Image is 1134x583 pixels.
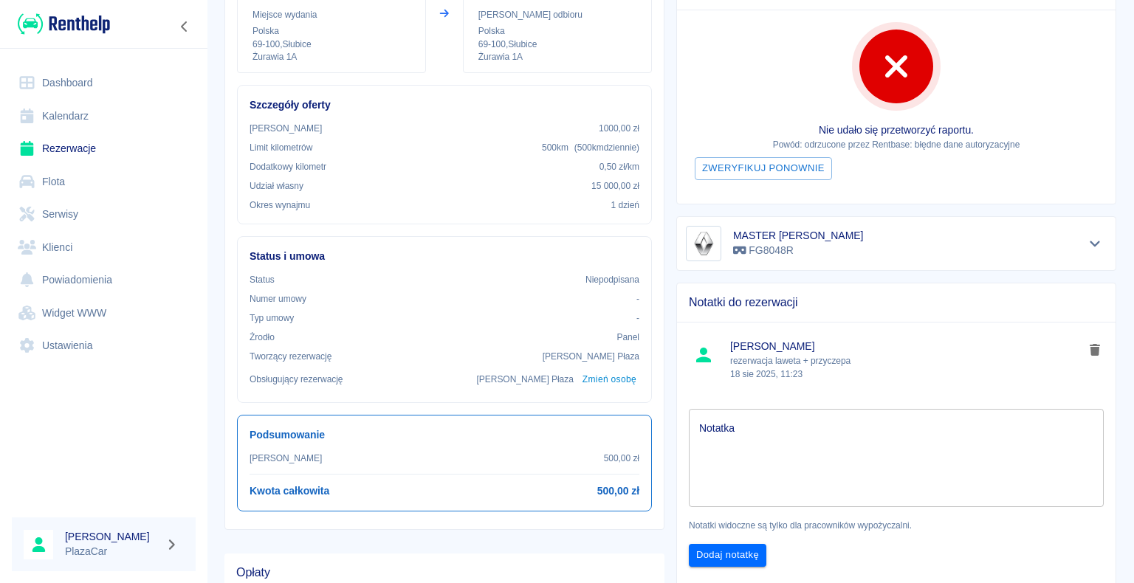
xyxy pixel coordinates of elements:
button: Zweryfikuj ponownie [695,157,832,180]
span: Opłaty [236,565,653,580]
p: Limit kilometrów [250,141,312,154]
button: Dodaj notatkę [689,544,766,567]
p: FG8048R [733,243,863,258]
p: Udział własny [250,179,303,193]
h6: Status i umowa [250,249,639,264]
p: 1000,00 zł [599,122,639,135]
p: Żrodło [250,331,275,344]
a: Widget WWW [12,297,196,330]
p: [PERSON_NAME] [250,122,322,135]
button: delete note [1084,340,1106,359]
p: PlazaCar [65,544,159,559]
span: [PERSON_NAME] [730,339,1084,354]
p: Żurawia 1A [252,51,410,63]
button: Pokaż szczegóły [1083,233,1107,254]
p: [PERSON_NAME] [250,452,322,465]
p: 69-100 , Słubice [478,38,636,51]
a: Renthelp logo [12,12,110,36]
p: 69-100 , Słubice [252,38,410,51]
p: Status [250,273,275,286]
a: Rezerwacje [12,132,196,165]
p: 15 000,00 zł [591,179,639,193]
a: Klienci [12,231,196,264]
p: Nie udało się przetworzyć raportu. [689,123,1104,138]
p: Polska [252,24,410,38]
p: [PERSON_NAME] Płaza [477,373,574,386]
p: - [636,311,639,325]
p: rezerwacja laweta + przyczepa [730,354,1084,381]
p: Notatki widoczne są tylko dla pracowników wypożyczalni. [689,519,1104,532]
a: Kalendarz [12,100,196,133]
p: 500 km [542,141,639,154]
button: Zmień osobę [580,369,639,390]
p: 18 sie 2025, 11:23 [730,368,1084,381]
p: Tworzący rezerwację [250,350,331,363]
p: [PERSON_NAME] odbioru [478,8,636,21]
a: Powiadomienia [12,263,196,297]
a: Flota [12,165,196,199]
a: Ustawienia [12,329,196,362]
h6: 500,00 zł [597,483,639,499]
p: Panel [617,331,640,344]
button: Zwiń nawigację [173,17,196,36]
h6: Podsumowanie [250,427,639,443]
span: ( 500 km dziennie ) [574,142,639,153]
h6: Kwota całkowita [250,483,329,499]
img: Image [689,229,718,258]
p: Typ umowy [250,311,294,325]
p: Numer umowy [250,292,306,306]
p: [PERSON_NAME] Płaza [543,350,639,363]
h6: [PERSON_NAME] [65,529,159,544]
p: 500,00 zł [604,452,639,465]
a: Dashboard [12,66,196,100]
span: Notatki do rezerwacji [689,295,1104,310]
p: Niepodpisana [585,273,639,286]
h6: Szczegóły oferty [250,97,639,113]
a: Serwisy [12,198,196,231]
p: Okres wynajmu [250,199,310,212]
p: Dodatkowy kilometr [250,160,326,173]
p: Polska [478,24,636,38]
p: 0,50 zł /km [599,160,639,173]
p: Miejsce wydania [252,8,410,21]
p: - [636,292,639,306]
img: Renthelp logo [18,12,110,36]
p: 1 dzień [611,199,639,212]
p: Powód: odrzucone przez Rentbase: błędne dane autoryzacyjne [689,138,1104,151]
p: Żurawia 1A [478,51,636,63]
p: Obsługujący rezerwację [250,373,343,386]
h6: MASTER [PERSON_NAME] [733,228,863,243]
